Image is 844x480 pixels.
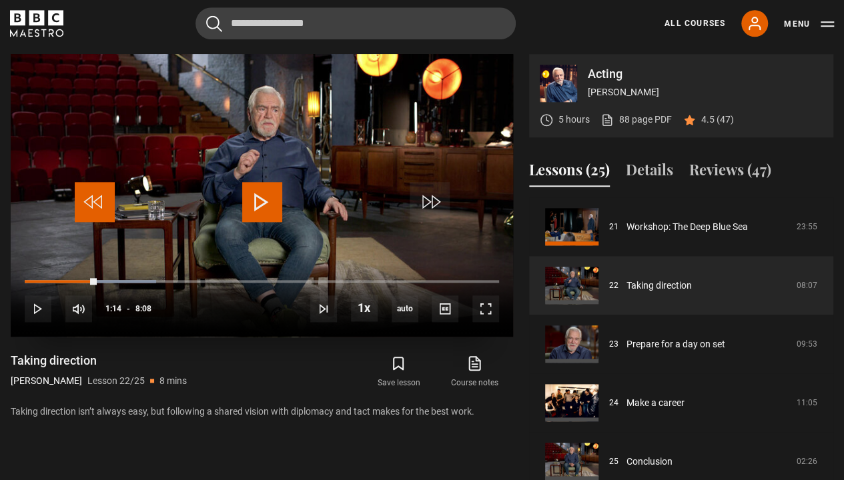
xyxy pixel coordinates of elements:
[600,113,672,127] a: 88 page PDF
[127,304,130,313] span: -
[437,353,513,391] a: Course notes
[472,295,499,322] button: Fullscreen
[665,17,725,29] a: All Courses
[784,17,834,31] button: Toggle navigation
[25,295,51,322] button: Play
[11,374,82,388] p: [PERSON_NAME]
[10,10,63,37] svg: BBC Maestro
[432,295,458,322] button: Captions
[626,455,673,469] a: Conclusion
[87,374,145,388] p: Lesson 22/25
[558,113,590,127] p: 5 hours
[689,159,771,187] button: Reviews (47)
[65,295,92,322] button: Mute
[626,396,685,410] a: Make a career
[310,295,337,322] button: Next Lesson
[588,85,823,99] p: [PERSON_NAME]
[392,295,418,322] div: Current quality: 1080p
[135,297,151,321] span: 8:08
[159,374,187,388] p: 8 mins
[360,353,436,391] button: Save lesson
[206,15,222,32] button: Submit the search query
[25,280,499,283] div: Progress Bar
[11,353,187,369] h1: Taking direction
[105,297,121,321] span: 1:14
[529,159,610,187] button: Lessons (25)
[195,7,516,39] input: Search
[626,159,673,187] button: Details
[588,68,823,80] p: Acting
[351,295,378,321] button: Playback Rate
[701,113,734,127] p: 4.5 (47)
[11,54,513,337] video-js: Video Player
[11,405,513,419] p: Taking direction isn’t always easy, but following a shared vision with diplomacy and tact makes f...
[626,279,692,293] a: Taking direction
[392,295,418,322] span: auto
[626,220,748,234] a: Workshop: The Deep Blue Sea
[626,337,725,351] a: Prepare for a day on set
